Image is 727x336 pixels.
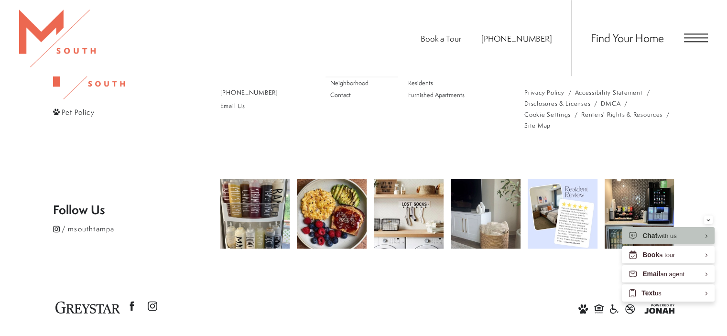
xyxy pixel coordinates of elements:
a: Equal Housing Opportunity and Greystar Fair Housing Statement [594,302,604,314]
a: Greystar logo and Greystar website [55,300,120,314]
div: Main [326,54,476,101]
a: Greystar privacy policy [524,87,564,98]
p: Follow Us [53,204,220,216]
img: Come see what all the hype is about! Get your new home today! #msouthtampa #movenow #thankful #be... [528,179,597,249]
a: Accessibility Statement [575,87,642,98]
a: Go to Furnished Apartments (opens in a new tab) [403,89,476,101]
span: Residents [408,79,433,87]
img: Keep your blankets organized and your space stylish! 🧺 A simple basket brings both function and w... [451,179,521,249]
a: Follow us on Instagram [143,296,162,315]
span: Pet Policy [62,107,95,117]
a: Find Your Home [591,30,664,45]
span: Furnished Apartments [408,91,465,99]
span: Contact [330,91,351,99]
a: Follow us on Facebook [122,296,141,315]
span: / msouthtampa [62,224,115,234]
a: Call Us [220,87,287,98]
button: Open Menu [684,33,708,42]
a: Accessible community and Greystar Fair Housing Statement [610,302,618,314]
a: Greystar DMCA policy [601,98,620,109]
a: Book a Tour [421,33,461,44]
a: Local and State Disclosures and License Information [524,98,590,109]
a: Renters' Rights & Resources [581,109,662,120]
div: Pet Friendly [578,302,588,314]
div: Smoke-Free [625,302,635,314]
a: Website Site Map [524,120,551,131]
span: [PHONE_NUMBER] [220,88,278,97]
span: [PHONE_NUMBER] [481,33,552,44]
a: Follow msouthtampa on Instagram [53,222,220,235]
a: Cookie Settings [524,109,571,120]
a: Go to Residents [403,77,476,89]
a: Go to Neighborhood [326,77,398,89]
img: Keeping it clean and convenient! 🍶💡 Labeled squeeze bottles make condiments easy to grab and keep... [220,179,290,249]
a: Call Us at 813-570-8014 [481,33,552,44]
img: Laundry day just got a little more organized! 🧦✨ A 'lost sock' station keeps those solo socks in ... [374,179,444,249]
a: Email Us [220,100,287,111]
img: Breakfast is the most important meal of the day! 🥞☕ Start your morning off right with something d... [297,179,367,249]
a: Go to Contact [326,89,398,101]
a: View Jonah Digital Agency Website [644,302,674,314]
img: MSouth [19,10,96,67]
img: Happy National Coffee Day!! Come get a cup. #msouthtampa #nationalcoffeday #tistheseason #coffeeo... [605,179,674,249]
span: Neighborhood [330,79,369,87]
